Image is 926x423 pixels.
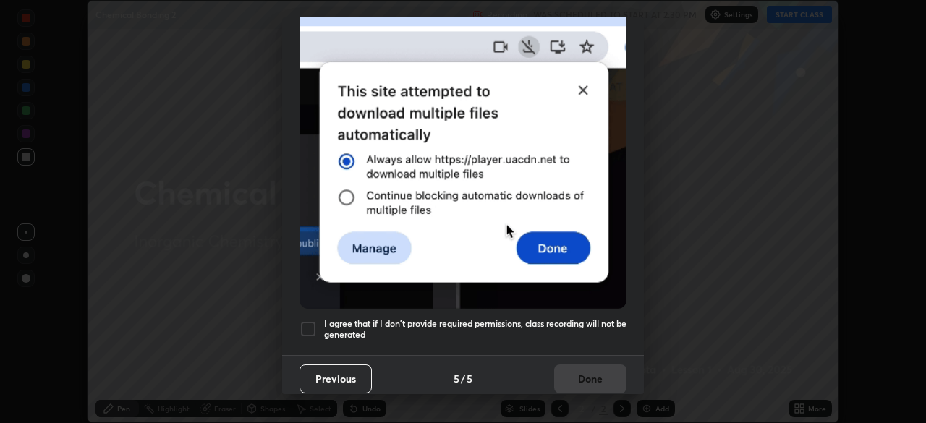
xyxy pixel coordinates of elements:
[454,371,459,386] h4: 5
[324,318,626,341] h5: I agree that if I don't provide required permissions, class recording will not be generated
[300,364,372,393] button: Previous
[461,371,465,386] h4: /
[467,371,472,386] h4: 5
